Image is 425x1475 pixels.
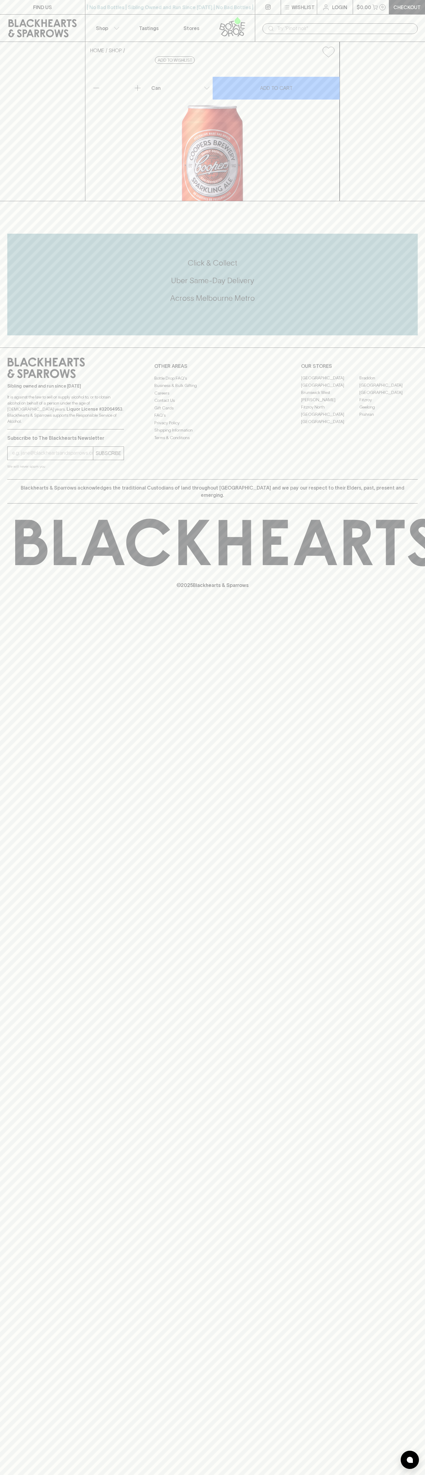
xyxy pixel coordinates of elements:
[359,382,418,389] a: [GEOGRAPHIC_DATA]
[301,389,359,396] a: Brunswick West
[301,404,359,411] a: Fitzroy North
[359,389,418,396] a: [GEOGRAPHIC_DATA]
[381,5,384,9] p: 0
[90,48,104,53] a: HOME
[154,419,271,426] a: Privacy Policy
[154,389,271,397] a: Careers
[7,234,418,335] div: Call to action block
[407,1457,413,1463] img: bubble-icon
[154,427,271,434] a: Shipping Information
[139,25,159,32] p: Tastings
[357,4,371,11] p: $0.00
[332,4,347,11] p: Login
[85,15,128,42] button: Shop
[128,15,170,42] a: Tastings
[7,463,124,470] p: We will never spam you
[7,434,124,442] p: Subscribe to The Blackhearts Newsletter
[155,56,195,64] button: Add to wishlist
[33,4,52,11] p: FIND US
[393,4,421,11] p: Checkout
[154,375,271,382] a: Bottle Drop FAQ's
[7,276,418,286] h5: Uber Same-Day Delivery
[260,84,293,92] p: ADD TO CART
[301,396,359,404] a: [PERSON_NAME]
[12,448,93,458] input: e.g. jane@blackheartsandsparrows.com.au
[7,293,418,303] h5: Across Melbourne Metro
[301,418,359,426] a: [GEOGRAPHIC_DATA]
[154,382,271,389] a: Business & Bulk Gifting
[93,447,124,460] button: SUBSCRIBE
[154,404,271,412] a: Gift Cards
[301,382,359,389] a: [GEOGRAPHIC_DATA]
[359,375,418,382] a: Braddon
[151,84,161,92] p: Can
[7,394,124,424] p: It is against the law to sell or supply alcohol to, or to obtain alcohol on behalf of a person un...
[7,258,418,268] h5: Click & Collect
[154,434,271,441] a: Terms & Conditions
[109,48,122,53] a: SHOP
[96,449,121,457] p: SUBSCRIBE
[183,25,199,32] p: Stores
[154,412,271,419] a: FAQ's
[67,407,122,412] strong: Liquor License #32064953
[359,404,418,411] a: Geelong
[154,397,271,404] a: Contact Us
[301,362,418,370] p: OUR STORES
[301,411,359,418] a: [GEOGRAPHIC_DATA]
[96,25,108,32] p: Shop
[301,375,359,382] a: [GEOGRAPHIC_DATA]
[170,15,213,42] a: Stores
[359,396,418,404] a: Fitzroy
[359,411,418,418] a: Prahran
[7,383,124,389] p: Sibling owned and run since [DATE]
[213,77,340,100] button: ADD TO CART
[85,62,339,201] img: 16917.png
[149,82,212,94] div: Can
[154,362,271,370] p: OTHER AREAS
[320,44,337,60] button: Add to wishlist
[12,484,413,499] p: Blackhearts & Sparrows acknowledges the traditional Custodians of land throughout [GEOGRAPHIC_DAT...
[292,4,315,11] p: Wishlist
[277,24,413,33] input: Try "Pinot noir"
